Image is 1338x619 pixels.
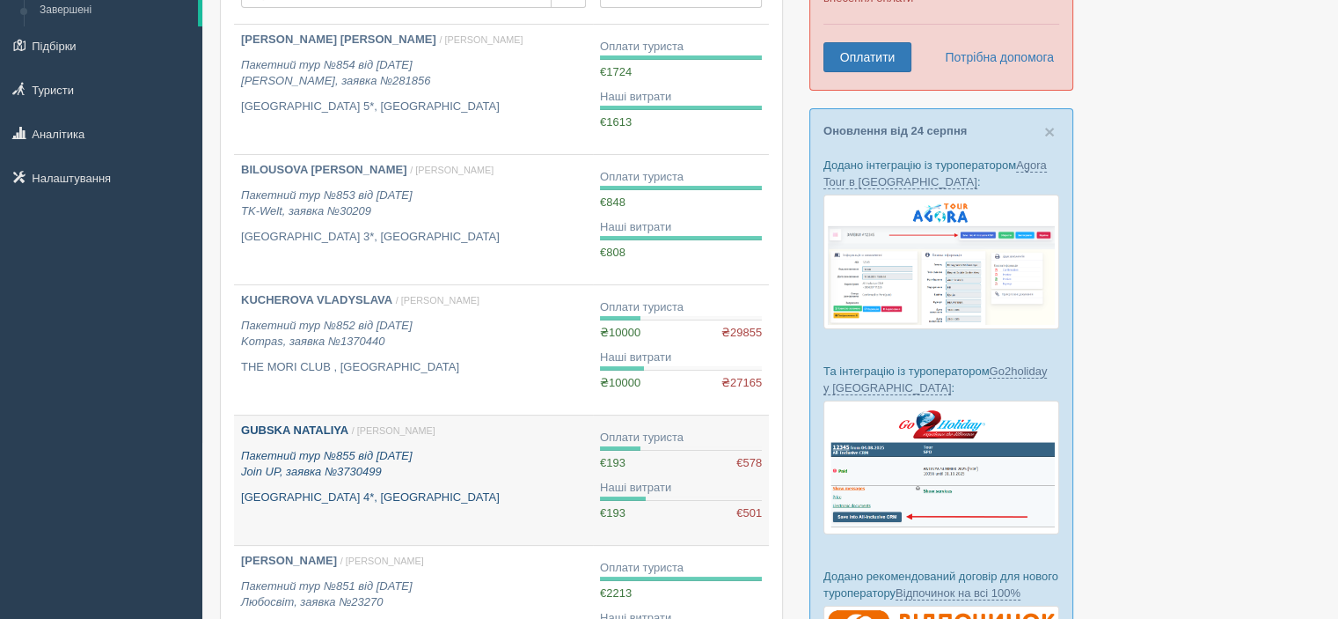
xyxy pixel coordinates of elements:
div: Оплати туриста [600,39,762,55]
div: Оплати туриста [600,430,762,446]
img: go2holiday-bookings-crm-for-travel-agency.png [823,401,1059,534]
div: Наші витрати [600,219,762,236]
button: Close [1044,122,1055,141]
div: Оплати туриста [600,169,762,186]
span: €1724 [600,65,632,78]
span: ₴10000 [600,376,640,389]
p: Додано інтеграцію із туроператором : [823,157,1059,190]
b: [PERSON_NAME] [PERSON_NAME] [241,33,436,46]
b: [PERSON_NAME] [241,554,337,567]
div: Наші витрати [600,350,762,366]
a: Agora Tour в [GEOGRAPHIC_DATA] [823,158,1047,189]
span: / [PERSON_NAME] [352,425,435,436]
span: / [PERSON_NAME] [439,34,523,45]
b: GUBSKA NATALIYA [241,424,348,437]
span: €808 [600,246,625,259]
span: €193 [600,456,625,469]
span: ₴10000 [600,326,640,339]
a: [PERSON_NAME] [PERSON_NAME] / [PERSON_NAME] Пакетний тур №854 від [DATE][PERSON_NAME], заявка №28... [234,25,593,154]
p: [GEOGRAPHIC_DATA] 5*, [GEOGRAPHIC_DATA] [241,99,586,115]
i: Пакетний тур №851 від [DATE] Любосвіт, заявка №23270 [241,579,413,609]
span: €2213 [600,586,632,600]
span: × [1044,122,1055,142]
a: Відпочинок на всі 100% [896,586,1020,601]
span: €1613 [600,115,632,129]
div: Наші витрати [600,89,762,106]
div: Оплати туриста [600,560,762,577]
i: Пакетний тур №852 від [DATE] Kompas, заявка №1370440 [241,319,413,349]
b: BILOUSOVA [PERSON_NAME] [241,163,407,176]
a: BILOUSOVA [PERSON_NAME] / [PERSON_NAME] Пакетний тур №853 від [DATE]TK-Welt, заявка №30209 [GEOGR... [234,155,593,284]
a: GUBSKA NATALIYA / [PERSON_NAME] Пакетний тур №855 від [DATE]Join UP, заявка №3730499 [GEOGRAPHIC_... [234,416,593,545]
span: €578 [736,455,762,472]
a: Оплатити [823,42,911,72]
p: Додано рекомендований договір для нового туроператору [823,568,1059,601]
p: Та інтеграцію із туроператором : [823,363,1059,396]
i: Пакетний тур №853 від [DATE] TK-Welt, заявка №30209 [241,188,413,218]
img: agora-tour-%D0%B7%D0%B0%D1%8F%D0%B2%D0%BA%D0%B8-%D1%81%D1%80%D0%BC-%D0%B4%D0%BB%D1%8F-%D1%82%D1%8... [823,195,1059,329]
a: Потрібна допомога [933,42,1055,72]
span: / [PERSON_NAME] [410,165,494,175]
div: Наші витрати [600,480,762,497]
a: Оновлення від 24 серпня [823,124,967,137]
span: €848 [600,195,625,209]
span: / [PERSON_NAME] [396,295,479,306]
a: KUCHEROVA VLADYSLAVA / [PERSON_NAME] Пакетний тур №852 від [DATE]Kompas, заявка №1370440 THE MORI... [234,285,593,415]
div: Оплати туриста [600,299,762,316]
p: THE MORI CLUB , [GEOGRAPHIC_DATA] [241,359,586,376]
span: / [PERSON_NAME] [340,556,424,566]
p: [GEOGRAPHIC_DATA] 3*, [GEOGRAPHIC_DATA] [241,229,586,246]
i: Пакетний тур №855 від [DATE] Join UP, заявка №3730499 [241,449,413,479]
i: Пакетний тур №854 від [DATE] [PERSON_NAME], заявка №281856 [241,58,430,88]
b: KUCHEROVA VLADYSLAVA [241,293,392,306]
span: €501 [736,505,762,522]
span: ₴27165 [721,375,762,392]
span: ₴29855 [721,325,762,342]
p: [GEOGRAPHIC_DATA] 4*, [GEOGRAPHIC_DATA] [241,490,586,506]
span: €193 [600,506,625,520]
